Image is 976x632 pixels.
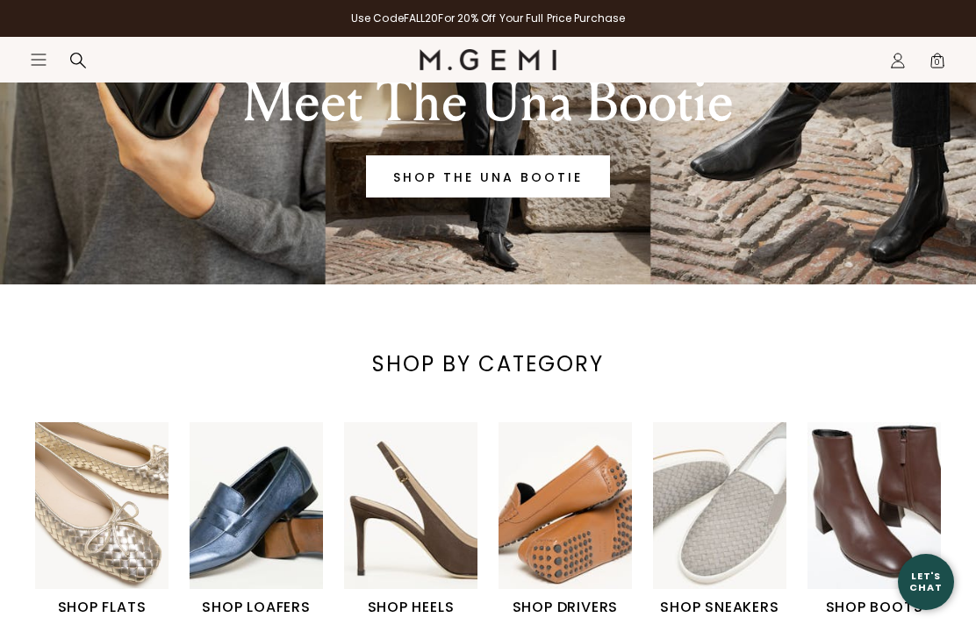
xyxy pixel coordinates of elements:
h1: SHOP DRIVERS [499,597,632,618]
a: SHOP BOOTS [807,422,941,618]
span: 0 [929,55,946,73]
a: SHOP SNEAKERS [653,422,786,618]
h1: SHOP FLATS [35,597,169,618]
h1: SHOP LOAFERS [190,597,323,618]
div: Let's Chat [898,571,954,592]
button: Open site menu [30,51,47,68]
div: Meet The Una Bootie [162,71,814,134]
div: 5 / 6 [653,422,807,618]
div: 4 / 6 [499,422,653,618]
h1: SHOP HEELS [344,597,477,618]
div: 1 / 6 [35,422,190,618]
a: Banner primary button [366,155,610,197]
a: SHOP HEELS [344,422,477,618]
h1: SHOP BOOTS [807,597,941,618]
a: SHOP DRIVERS [499,422,632,618]
a: SHOP FLATS [35,422,169,618]
div: 6 / 6 [807,422,962,618]
div: 2 / 6 [190,422,344,618]
img: M.Gemi [420,49,557,70]
div: 3 / 6 [344,422,499,618]
div: SHOP BY CATEGORY [366,350,610,378]
strong: FALL20 [404,11,439,25]
a: SHOP LOAFERS [190,422,323,618]
h1: SHOP SNEAKERS [653,597,786,618]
